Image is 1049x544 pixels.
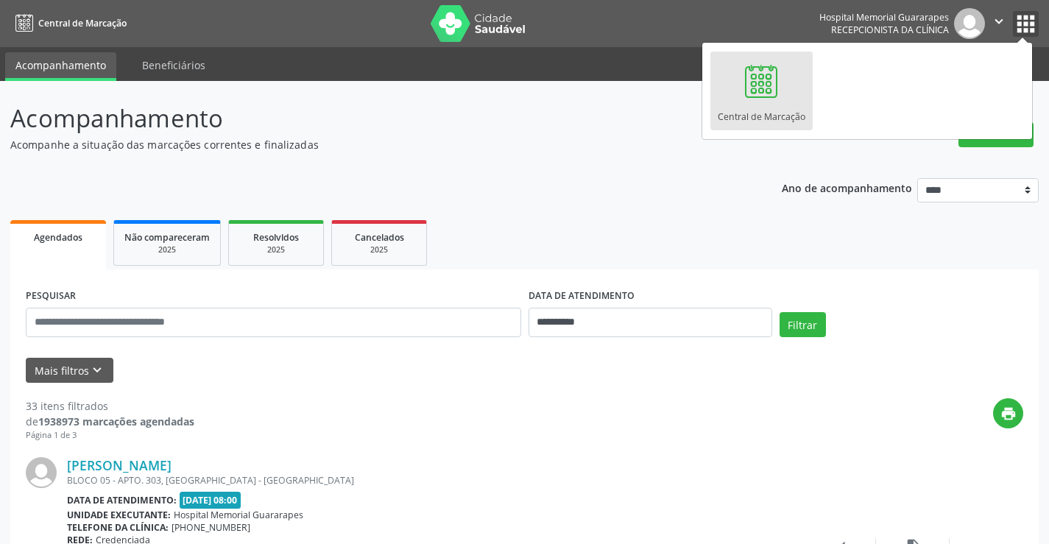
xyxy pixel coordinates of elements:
i: keyboard_arrow_down [89,362,105,378]
button: Filtrar [780,312,826,337]
div: 2025 [342,244,416,255]
label: DATA DE ATENDIMENTO [529,285,635,308]
a: Beneficiários [132,52,216,78]
div: 2025 [239,244,313,255]
div: Hospital Memorial Guararapes [819,11,949,24]
div: 33 itens filtrados [26,398,194,414]
button: apps [1013,11,1039,37]
img: img [954,8,985,39]
span: Hospital Memorial Guararapes [174,509,303,521]
b: Telefone da clínica: [67,521,169,534]
div: de [26,414,194,429]
div: BLOCO 05 - APTO. 303, [GEOGRAPHIC_DATA] - [GEOGRAPHIC_DATA] [67,474,802,487]
span: [PHONE_NUMBER] [172,521,250,534]
a: Central de Marcação [710,52,813,130]
img: img [26,457,57,488]
p: Acompanhe a situação das marcações correntes e finalizadas [10,137,730,152]
i:  [991,13,1007,29]
span: Central de Marcação [38,17,127,29]
b: Unidade executante: [67,509,171,521]
span: [DATE] 08:00 [180,492,241,509]
span: Recepcionista da clínica [831,24,949,36]
button:  [985,8,1013,39]
button: Mais filtroskeyboard_arrow_down [26,358,113,384]
a: Acompanhamento [5,52,116,81]
span: Agendados [34,231,82,244]
i: print [1000,406,1017,422]
button: print [993,398,1023,428]
span: Resolvidos [253,231,299,244]
div: Página 1 de 3 [26,429,194,442]
div: 2025 [124,244,210,255]
span: Não compareceram [124,231,210,244]
span: Cancelados [355,231,404,244]
a: [PERSON_NAME] [67,457,172,473]
p: Ano de acompanhamento [782,178,912,197]
a: Central de Marcação [10,11,127,35]
p: Acompanhamento [10,100,730,137]
strong: 1938973 marcações agendadas [38,414,194,428]
b: Data de atendimento: [67,494,177,506]
label: PESQUISAR [26,285,76,308]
